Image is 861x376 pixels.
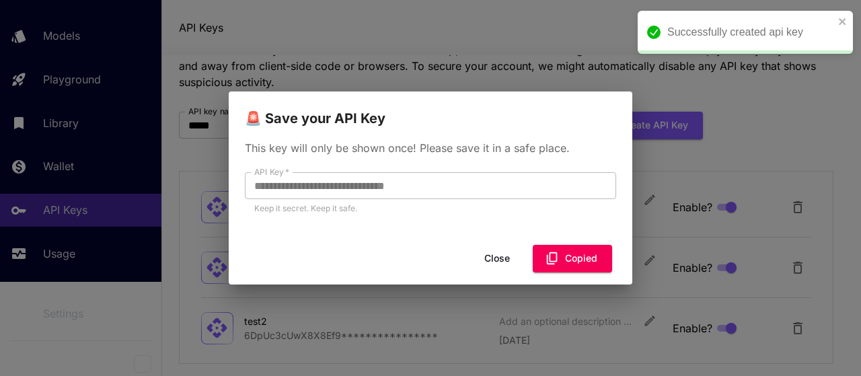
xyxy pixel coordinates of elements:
[229,91,632,129] h2: 🚨 Save your API Key
[254,166,289,178] label: API Key
[254,202,607,215] p: Keep it secret. Keep it safe.
[838,16,848,27] button: close
[667,24,834,40] div: Successfully created api key
[533,245,612,272] button: Copied
[245,140,616,156] p: This key will only be shown once! Please save it in a safe place.
[467,245,527,272] button: Close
